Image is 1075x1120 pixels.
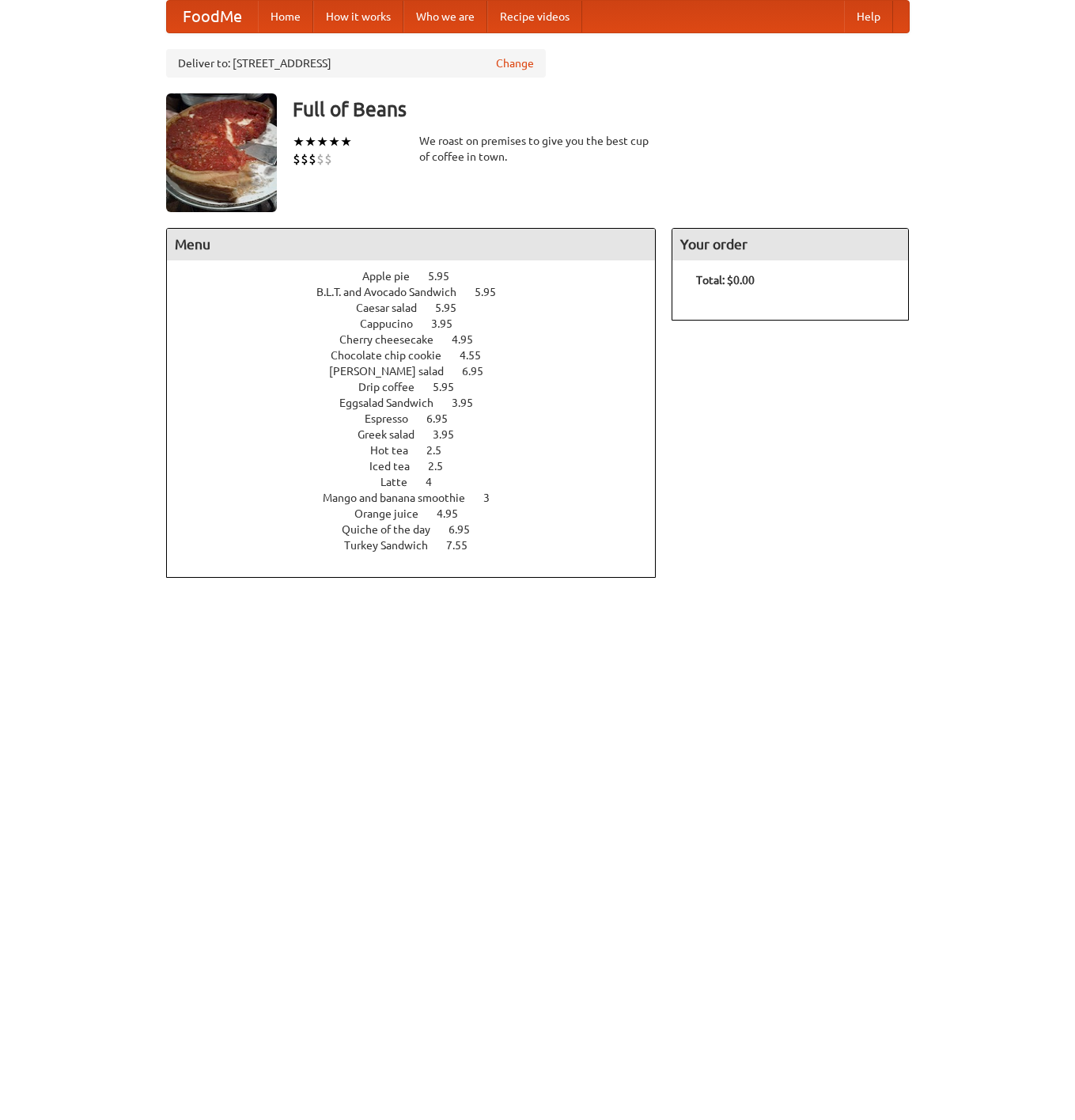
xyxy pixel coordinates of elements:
div: We roast on premises to give you the best cup of coffee in town. [419,133,657,165]
li: ★ [328,133,340,150]
a: [PERSON_NAME] salad 6.95 [329,365,513,378]
a: Orange juice 4.95 [354,507,487,520]
span: 4.95 [437,507,474,520]
span: Chocolate chip cookie [331,349,457,362]
span: Orange juice [354,507,434,520]
span: 3.95 [433,428,470,441]
span: Eggsalad Sandwich [339,397,449,409]
span: 4.55 [460,349,497,362]
span: [PERSON_NAME] salad [329,365,460,378]
a: B.L.T. and Avocado Sandwich 5.95 [316,286,525,298]
span: Cappucino [360,317,429,330]
div: Deliver to: [STREET_ADDRESS] [166,49,546,78]
a: Home [258,1,313,32]
a: Quiche of the day 6.95 [342,523,499,536]
span: Turkey Sandwich [344,539,444,552]
span: Caesar salad [356,302,433,314]
span: Greek salad [358,428,430,441]
span: 6.95 [462,365,499,378]
a: Caesar salad 5.95 [356,302,486,314]
span: 5.95 [475,286,512,298]
h3: Full of Beans [293,93,910,125]
a: Mango and banana smoothie 3 [323,492,519,504]
span: Apple pie [362,270,426,283]
span: 6.95 [426,412,464,425]
li: $ [308,150,316,168]
span: Cherry cheesecake [339,333,449,346]
span: Mango and banana smoothie [323,492,481,504]
a: Drip coffee 5.95 [358,381,483,393]
li: $ [316,150,324,168]
span: 5.95 [435,302,472,314]
span: 5.95 [428,270,465,283]
span: Hot tea [370,444,424,457]
a: Greek salad 3.95 [358,428,483,441]
a: Cherry cheesecake 4.95 [339,333,502,346]
img: angular.jpg [166,93,277,212]
li: ★ [340,133,352,150]
span: 7.55 [446,539,483,552]
span: Iced tea [369,460,426,473]
li: ★ [293,133,305,150]
span: Drip coffee [358,381,430,393]
span: B.L.T. and Avocado Sandwich [316,286,472,298]
span: 4.95 [452,333,489,346]
a: Help [844,1,893,32]
span: 3.95 [431,317,468,330]
a: Hot tea 2.5 [370,444,471,457]
a: Eggsalad Sandwich 3.95 [339,397,502,409]
b: Total: $0.00 [696,274,755,287]
a: Apple pie 5.95 [362,270,479,283]
h4: Your order [672,229,908,260]
li: $ [293,150,301,168]
a: Latte 4 [380,476,461,488]
li: $ [324,150,332,168]
a: Cappucino 3.95 [360,317,482,330]
a: Change [496,55,534,71]
a: Recipe videos [487,1,582,32]
span: 5.95 [433,381,470,393]
span: 6.95 [449,523,486,536]
a: Iced tea 2.5 [369,460,472,473]
a: How it works [313,1,403,32]
li: ★ [305,133,316,150]
a: Espresso 6.95 [365,412,477,425]
span: Quiche of the day [342,523,446,536]
a: Chocolate chip cookie 4.55 [331,349,510,362]
span: 2.5 [426,444,457,457]
a: Who we are [403,1,487,32]
h4: Menu [167,229,656,260]
span: 3.95 [452,397,489,409]
span: 2.5 [428,460,459,473]
span: Latte [380,476,423,488]
a: FoodMe [167,1,258,32]
span: 4 [426,476,448,488]
li: $ [301,150,308,168]
span: 3 [483,492,505,504]
li: ★ [316,133,328,150]
span: Espresso [365,412,424,425]
a: Turkey Sandwich 7.55 [344,539,497,552]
